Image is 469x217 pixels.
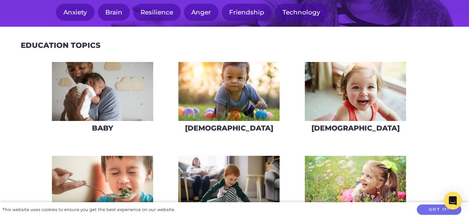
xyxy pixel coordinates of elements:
[52,62,153,138] a: Baby
[222,4,272,21] a: Friendship
[305,62,406,121] img: iStock-678589610_super-275x160.jpg
[178,156,280,215] img: iStock-626842222-275x160.jpg
[92,124,113,132] h3: Baby
[311,124,400,132] h3: [DEMOGRAPHIC_DATA]
[2,206,175,214] div: This website uses cookies to ensure you get the best experience on our website.
[56,4,95,21] a: Anxiety
[21,41,100,50] h2: Education Topics
[52,62,153,121] img: AdobeStock_144860523-275x160.jpeg
[185,124,273,132] h3: [DEMOGRAPHIC_DATA]
[304,62,406,138] a: [DEMOGRAPHIC_DATA]
[98,4,130,21] a: Brain
[52,156,153,215] img: AdobeStock_217987832-275x160.jpeg
[178,62,280,138] a: [DEMOGRAPHIC_DATA]
[305,156,406,215] img: AdobeStock_43690577-275x160.jpeg
[184,4,218,21] a: Anger
[444,192,462,210] div: Open Intercom Messenger
[133,4,181,21] a: Resilience
[417,204,461,215] button: Got it!
[178,62,280,121] img: iStock-620709410-275x160.jpg
[275,4,328,21] a: Technology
